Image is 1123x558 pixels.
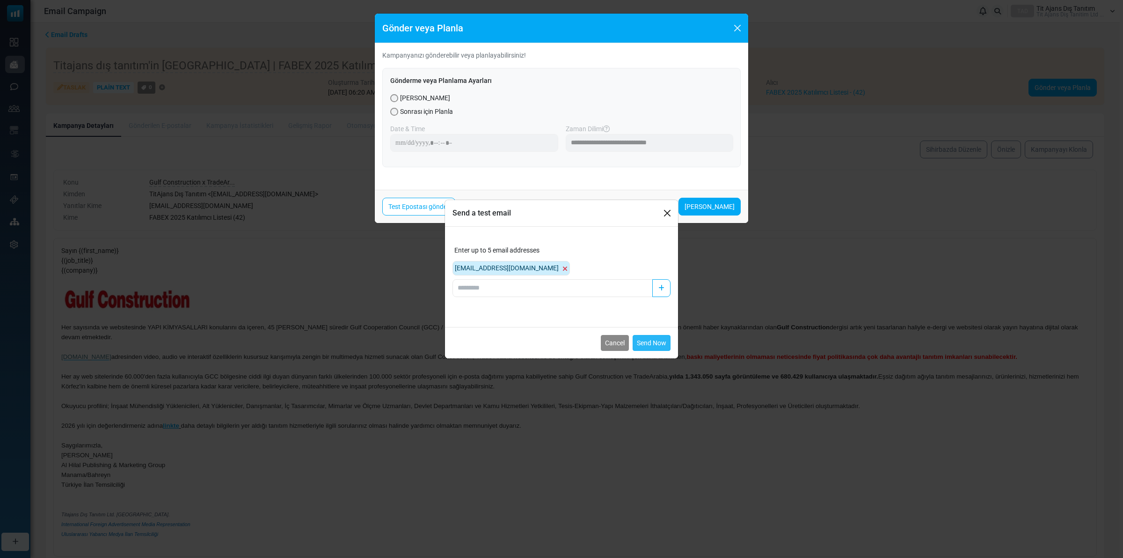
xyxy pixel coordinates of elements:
label: Enter up to 5 email addresses [454,246,540,255]
button: Cancel [601,335,629,351]
input: Add email [452,279,653,297]
span: [EMAIL_ADDRESS][DOMAIN_NAME] [455,263,559,273]
button: Send Now [633,335,671,351]
button: Close [660,206,674,220]
h6: Send a test email [452,208,511,219]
